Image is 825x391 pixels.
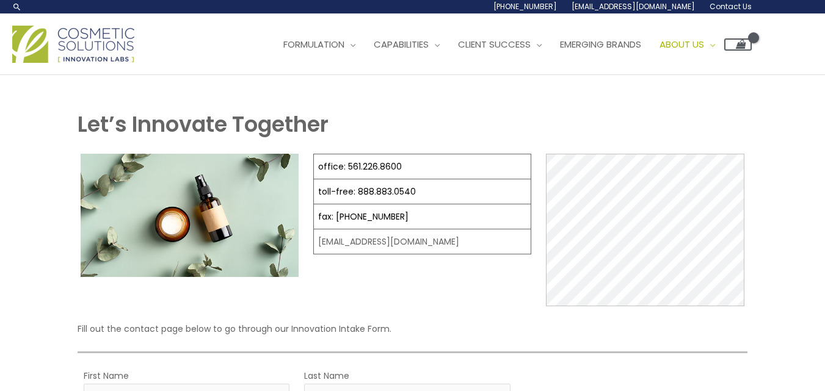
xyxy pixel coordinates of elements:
[560,38,641,51] span: Emerging Brands
[283,38,344,51] span: Formulation
[78,109,329,139] strong: Let’s Innovate Together
[551,26,650,63] a: Emerging Brands
[12,2,22,12] a: Search icon link
[365,26,449,63] a: Capabilities
[78,321,748,337] p: Fill out the contact page below to go through our Innovation Intake Form.
[660,38,704,51] span: About Us
[458,38,531,51] span: Client Success
[84,368,129,384] label: First Name
[724,38,752,51] a: View Shopping Cart, empty
[449,26,551,63] a: Client Success
[493,1,557,12] span: [PHONE_NUMBER]
[710,1,752,12] span: Contact Us
[318,210,409,223] a: fax: [PHONE_NUMBER]
[81,154,299,276] img: Contact page image for private label skincare manufacturer Cosmetic solutions shows a skin care b...
[12,26,134,63] img: Cosmetic Solutions Logo
[374,38,429,51] span: Capabilities
[265,26,752,63] nav: Site Navigation
[318,185,416,198] a: toll-free: 888.883.0540
[650,26,724,63] a: About Us
[304,368,349,384] label: Last Name
[314,229,531,254] td: [EMAIL_ADDRESS][DOMAIN_NAME]
[318,160,402,173] a: office: 561.226.8600
[572,1,695,12] span: [EMAIL_ADDRESS][DOMAIN_NAME]
[274,26,365,63] a: Formulation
